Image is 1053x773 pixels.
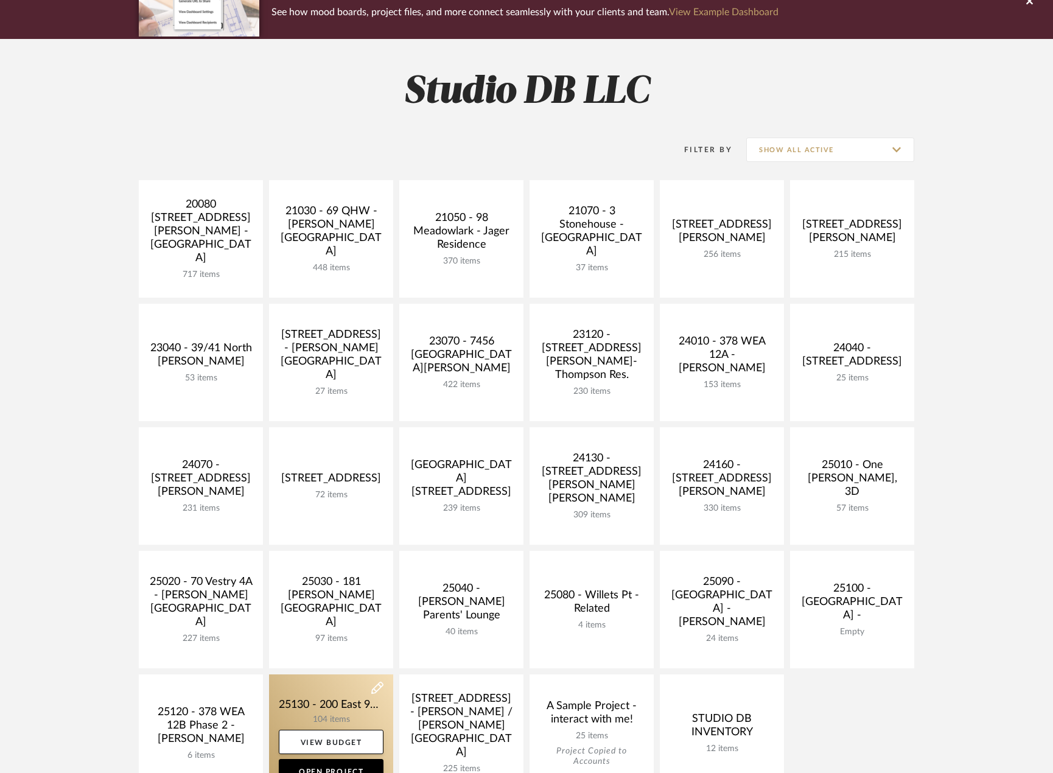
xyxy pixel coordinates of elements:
[800,582,904,627] div: 25100 - [GEOGRAPHIC_DATA] -
[149,634,253,644] div: 227 items
[670,503,774,514] div: 330 items
[800,503,904,514] div: 57 items
[279,328,383,386] div: [STREET_ADDRESS] - [PERSON_NAME][GEOGRAPHIC_DATA]
[409,458,514,503] div: [GEOGRAPHIC_DATA][STREET_ADDRESS]
[409,380,514,390] div: 422 items
[149,458,253,503] div: 24070 - [STREET_ADDRESS][PERSON_NAME]
[279,634,383,644] div: 97 items
[149,270,253,280] div: 717 items
[149,341,253,373] div: 23040 - 39/41 North [PERSON_NAME]
[800,627,904,637] div: Empty
[800,373,904,383] div: 25 items
[279,472,383,490] div: [STREET_ADDRESS]
[409,256,514,267] div: 370 items
[539,386,644,397] div: 230 items
[279,575,383,634] div: 25030 - 181 [PERSON_NAME][GEOGRAPHIC_DATA]
[149,705,253,750] div: 25120 - 378 WEA 12B Phase 2 - [PERSON_NAME]
[279,386,383,397] div: 27 items
[279,205,383,263] div: 21030 - 69 QHW - [PERSON_NAME][GEOGRAPHIC_DATA]
[409,582,514,627] div: 25040 - [PERSON_NAME] Parents' Lounge
[149,575,253,634] div: 25020 - 70 Vestry 4A - [PERSON_NAME][GEOGRAPHIC_DATA]
[670,458,774,503] div: 24160 - [STREET_ADDRESS][PERSON_NAME]
[88,69,965,115] h2: Studio DB LLC
[670,218,774,250] div: [STREET_ADDRESS][PERSON_NAME]
[539,731,644,741] div: 25 items
[670,634,774,644] div: 24 items
[800,458,904,503] div: 25010 - One [PERSON_NAME], 3D
[539,452,644,510] div: 24130 - [STREET_ADDRESS][PERSON_NAME][PERSON_NAME]
[670,335,774,380] div: 24010 - 378 WEA 12A - [PERSON_NAME]
[670,380,774,390] div: 153 items
[669,7,778,17] a: View Example Dashboard
[539,510,644,520] div: 309 items
[409,211,514,256] div: 21050 - 98 Meadowlark - Jager Residence
[539,589,644,620] div: 25080 - Willets Pt - Related
[539,328,644,386] div: 23120 - [STREET_ADDRESS][PERSON_NAME]-Thompson Res.
[670,250,774,260] div: 256 items
[539,746,644,767] div: Project Copied to Accounts
[670,575,774,634] div: 25090 - [GEOGRAPHIC_DATA] - [PERSON_NAME]
[409,503,514,514] div: 239 items
[800,250,904,260] div: 215 items
[409,627,514,637] div: 40 items
[149,373,253,383] div: 53 items
[539,263,644,273] div: 37 items
[149,750,253,761] div: 6 items
[271,4,778,21] p: See how mood boards, project files, and more connect seamlessly with your clients and team.
[539,620,644,631] div: 4 items
[800,341,904,373] div: 24040 - [STREET_ADDRESS]
[409,335,514,380] div: 23070 - 7456 [GEOGRAPHIC_DATA][PERSON_NAME]
[670,744,774,754] div: 12 items
[800,218,904,250] div: [STREET_ADDRESS][PERSON_NAME]
[279,263,383,273] div: 448 items
[670,712,774,744] div: STUDIO DB INVENTORY
[279,490,383,500] div: 72 items
[409,692,514,764] div: [STREET_ADDRESS] - [PERSON_NAME] / [PERSON_NAME][GEOGRAPHIC_DATA]
[149,503,253,514] div: 231 items
[539,699,644,731] div: A Sample Project - interact with me!
[668,144,732,156] div: Filter By
[279,730,383,754] a: View Budget
[149,198,253,270] div: 20080 [STREET_ADDRESS][PERSON_NAME] - [GEOGRAPHIC_DATA]
[539,205,644,263] div: 21070 - 3 Stonehouse - [GEOGRAPHIC_DATA]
